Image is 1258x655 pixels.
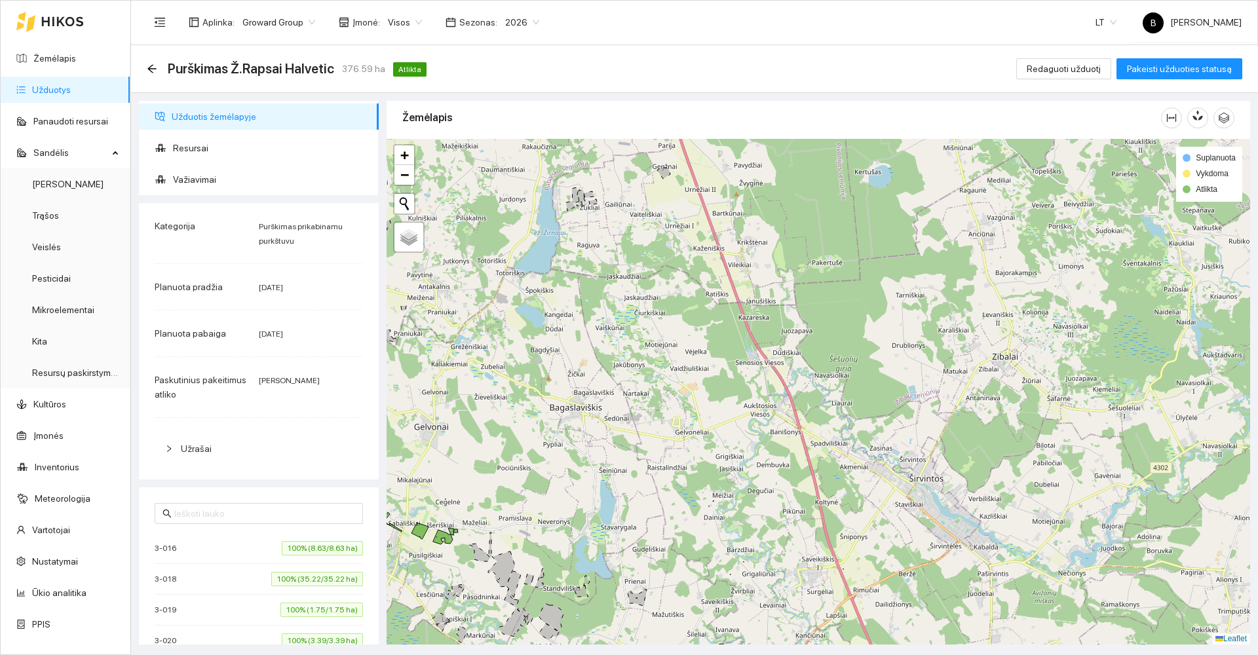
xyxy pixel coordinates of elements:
[155,542,183,555] span: 3-016
[32,84,71,95] a: Užduotys
[33,399,66,409] a: Kultūros
[35,462,79,472] a: Inventorius
[155,634,183,647] span: 3-020
[33,116,108,126] a: Panaudoti resursai
[32,336,47,346] a: Kita
[33,53,76,64] a: Žemėlapis
[172,103,368,130] span: Užduotis žemėlapyje
[32,588,86,598] a: Ūkio analitika
[394,145,414,165] a: Zoom in
[342,62,385,76] span: 376.59 ha
[32,273,71,284] a: Pesticidai
[202,15,235,29] span: Aplinka :
[282,541,363,555] span: 100% (8.63/8.63 ha)
[147,9,173,35] button: menu-fold
[165,445,173,453] span: right
[259,283,283,292] span: [DATE]
[155,434,363,464] div: Užrašai
[32,619,50,629] a: PPIS
[459,15,497,29] span: Sezonas :
[400,147,409,163] span: +
[394,194,414,214] button: Initiate a new search
[147,64,157,74] span: arrow-left
[155,282,223,292] span: Planuota pradžia
[339,17,349,28] span: shop
[173,166,368,193] span: Važiavimai
[400,166,409,183] span: −
[32,179,104,189] a: [PERSON_NAME]
[173,135,368,161] span: Resursai
[33,140,108,166] span: Sandėlis
[1196,153,1236,162] span: Suplanuota
[259,376,320,385] span: [PERSON_NAME]
[1096,12,1116,32] span: LT
[388,12,422,32] span: Visos
[1151,12,1156,33] span: B
[242,12,315,32] span: Groward Group
[282,633,363,648] span: 100% (3.39/3.39 ha)
[33,430,64,441] a: Įmonės
[174,506,355,521] input: Ieškoti lauko
[259,222,343,246] span: Purškimas prikabinamu purkštuvu
[1027,62,1101,76] span: Redaguoti užduotį
[1116,58,1242,79] button: Pakeisti užduoties statusą
[162,509,172,518] span: search
[1016,64,1111,74] a: Redaguoti užduotį
[402,99,1161,136] div: Žemėlapis
[394,223,423,252] a: Layers
[1161,107,1182,128] button: column-width
[1215,634,1247,643] a: Leaflet
[155,221,195,231] span: Kategorija
[147,64,157,75] div: Atgal
[446,17,456,28] span: calendar
[32,210,59,221] a: Trąšos
[1196,185,1217,194] span: Atlikta
[393,62,427,77] span: Atlikta
[155,572,183,586] span: 3-018
[32,305,94,315] a: Mikroelementai
[181,443,212,454] span: Užrašai
[35,493,90,504] a: Meteorologija
[32,525,70,535] a: Vartotojai
[394,165,414,185] a: Zoom out
[280,603,363,617] span: 100% (1.75/1.75 ha)
[1143,17,1242,28] span: [PERSON_NAME]
[259,329,283,339] span: [DATE]
[1196,169,1229,178] span: Vykdoma
[32,556,78,567] a: Nustatymai
[155,375,246,400] span: Paskutinius pakeitimus atliko
[353,15,380,29] span: Įmonė :
[1127,62,1232,76] span: Pakeisti užduoties statusą
[1162,113,1181,123] span: column-width
[32,242,61,252] a: Veislės
[1016,58,1111,79] button: Redaguoti užduotį
[505,12,539,32] span: 2026
[155,328,226,339] span: Planuota pabaiga
[154,16,166,28] span: menu-fold
[271,572,363,586] span: 100% (35.22/35.22 ha)
[32,367,121,378] a: Resursų paskirstymas
[168,58,334,79] span: Purškimas Ž.Rapsai Halvetic
[189,17,199,28] span: layout
[155,603,183,616] span: 3-019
